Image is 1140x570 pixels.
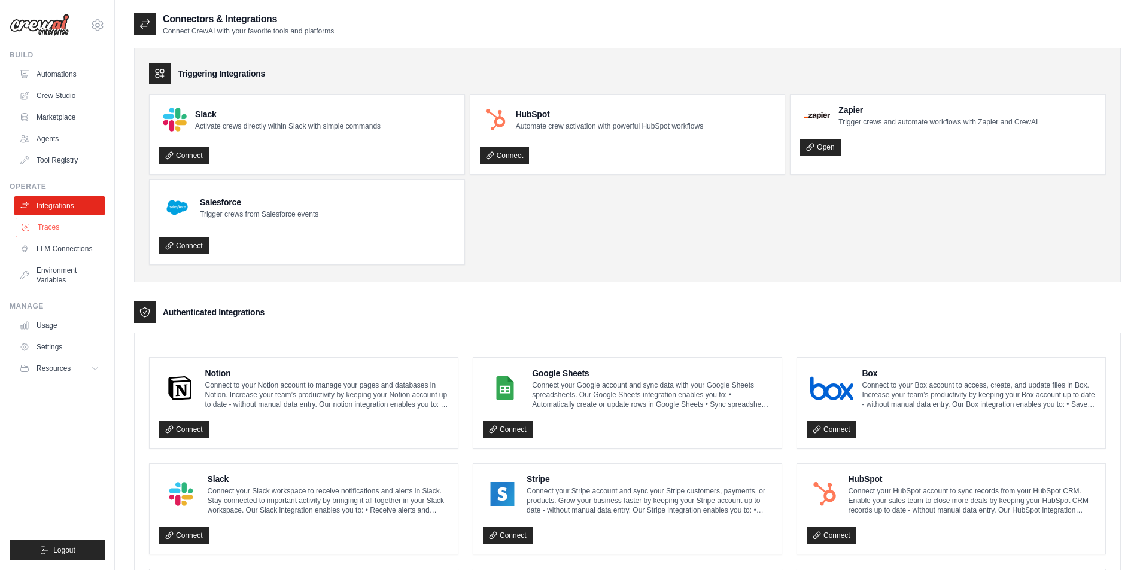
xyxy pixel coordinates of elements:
h4: HubSpot [516,108,703,120]
span: Resources [37,364,71,373]
button: Resources [14,359,105,378]
a: Environment Variables [14,261,105,289]
a: Connect [483,527,533,544]
h3: Triggering Integrations [178,68,265,80]
button: Logout [10,540,105,560]
a: Crew Studio [14,86,105,105]
a: Connect [480,147,530,164]
img: Salesforce Logo [163,193,191,222]
h4: Slack [208,473,448,485]
p: Trigger crews and automate workflows with Zapier and CrewAI [838,117,1038,127]
img: Slack Logo [163,482,199,506]
h3: Authenticated Integrations [163,306,265,318]
a: Connect [807,421,856,438]
a: Integrations [14,196,105,215]
img: Zapier Logo [804,112,830,119]
h4: Salesforce [200,196,318,208]
a: Connect [807,527,856,544]
a: Traces [16,218,106,237]
p: Connect CrewAI with your favorite tools and platforms [163,26,334,36]
p: Activate crews directly within Slack with simple commands [195,121,381,131]
a: Settings [14,337,105,356]
a: Connect [159,147,209,164]
p: Connect your Slack workspace to receive notifications and alerts in Slack. Stay connected to impo... [208,486,448,515]
a: LLM Connections [14,239,105,258]
p: Connect your Google account and sync data with your Google Sheets spreadsheets. Our Google Sheets... [532,380,772,409]
h4: Slack [195,108,381,120]
img: Logo [10,14,69,36]
h4: Stripe [527,473,772,485]
a: Connect [483,421,533,438]
p: Connect to your Notion account to manage your pages and databases in Notion. Increase your team’s... [205,380,449,409]
p: Connect your Stripe account and sync your Stripe customers, payments, or products. Grow your busi... [527,486,772,515]
img: Slack Logo [163,108,187,132]
p: Automate crew activation with powerful HubSpot workflows [516,121,703,131]
a: Automations [14,65,105,84]
a: Connect [159,527,209,544]
a: Connect [159,237,209,254]
h4: Google Sheets [532,367,772,379]
a: Usage [14,316,105,335]
a: Marketplace [14,108,105,127]
img: Stripe Logo [487,482,518,506]
a: Connect [159,421,209,438]
h2: Connectors & Integrations [163,12,334,26]
h4: HubSpot [848,473,1096,485]
p: Connect your HubSpot account to sync records from your HubSpot CRM. Enable your sales team to clo... [848,486,1096,515]
div: Manage [10,301,105,311]
img: Box Logo [810,376,853,400]
img: Notion Logo [163,376,197,400]
h4: Box [862,367,1096,379]
img: HubSpot Logo [810,482,840,506]
a: Agents [14,129,105,148]
p: Connect to your Box account to access, create, and update files in Box. Increase your team’s prod... [862,380,1096,409]
span: Logout [53,545,75,555]
h4: Notion [205,367,449,379]
h4: Zapier [838,104,1038,116]
img: Google Sheets Logo [487,376,524,400]
img: HubSpot Logo [484,108,507,132]
a: Open [800,139,840,156]
p: Trigger crews from Salesforce events [200,209,318,219]
div: Build [10,50,105,60]
div: Operate [10,182,105,191]
a: Tool Registry [14,151,105,170]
